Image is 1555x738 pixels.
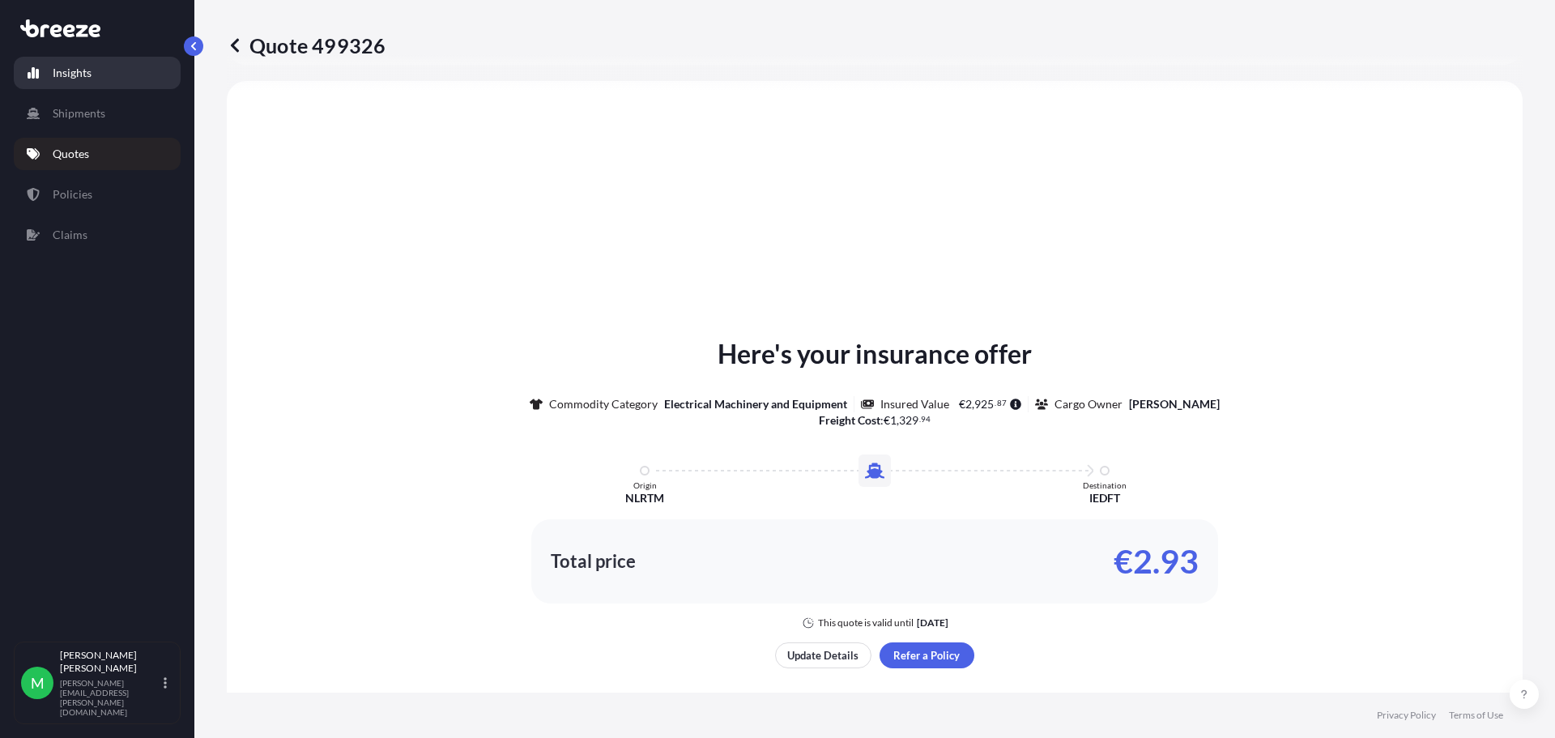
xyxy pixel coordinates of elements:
span: 2 [965,399,972,410]
span: . [919,416,921,422]
a: Terms of Use [1449,709,1503,722]
p: Claims [53,227,87,243]
span: € [884,415,890,426]
p: €2.93 [1114,548,1199,574]
p: Policies [53,186,92,203]
p: Origin [633,480,657,490]
p: Insights [53,65,92,81]
p: Here's your insurance offer [718,335,1032,373]
p: NLRTM [625,490,664,506]
span: 1 [890,415,897,426]
p: Refer a Policy [893,647,960,663]
p: [PERSON_NAME] [1129,396,1220,412]
span: , [972,399,974,410]
p: This quote is valid until [818,616,914,629]
a: Policies [14,178,181,211]
p: Update Details [787,647,858,663]
a: Shipments [14,97,181,130]
p: : [819,412,931,429]
button: Refer a Policy [880,642,974,668]
a: Privacy Policy [1377,709,1436,722]
p: Insured Value [880,396,949,412]
span: € [959,399,965,410]
p: Shipments [53,105,105,122]
span: 94 [921,416,931,422]
p: Cargo Owner [1054,396,1123,412]
p: [DATE] [917,616,948,629]
p: Electrical Machinery and Equipment [664,396,847,412]
p: Quotes [53,146,89,162]
span: 87 [997,400,1007,406]
span: 925 [974,399,994,410]
p: [PERSON_NAME] [PERSON_NAME] [60,649,160,675]
span: M [31,675,45,691]
button: Update Details [775,642,871,668]
b: Freight Cost [819,413,880,427]
a: Quotes [14,138,181,170]
p: Destination [1083,480,1127,490]
p: Commodity Category [549,396,658,412]
a: Claims [14,219,181,251]
p: Quote 499326 [227,32,386,58]
p: [PERSON_NAME][EMAIL_ADDRESS][PERSON_NAME][DOMAIN_NAME] [60,678,160,717]
span: 329 [899,415,918,426]
a: Insights [14,57,181,89]
span: , [897,415,899,426]
p: IEDFT [1089,490,1120,506]
p: Total price [551,553,636,569]
span: . [995,400,996,406]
